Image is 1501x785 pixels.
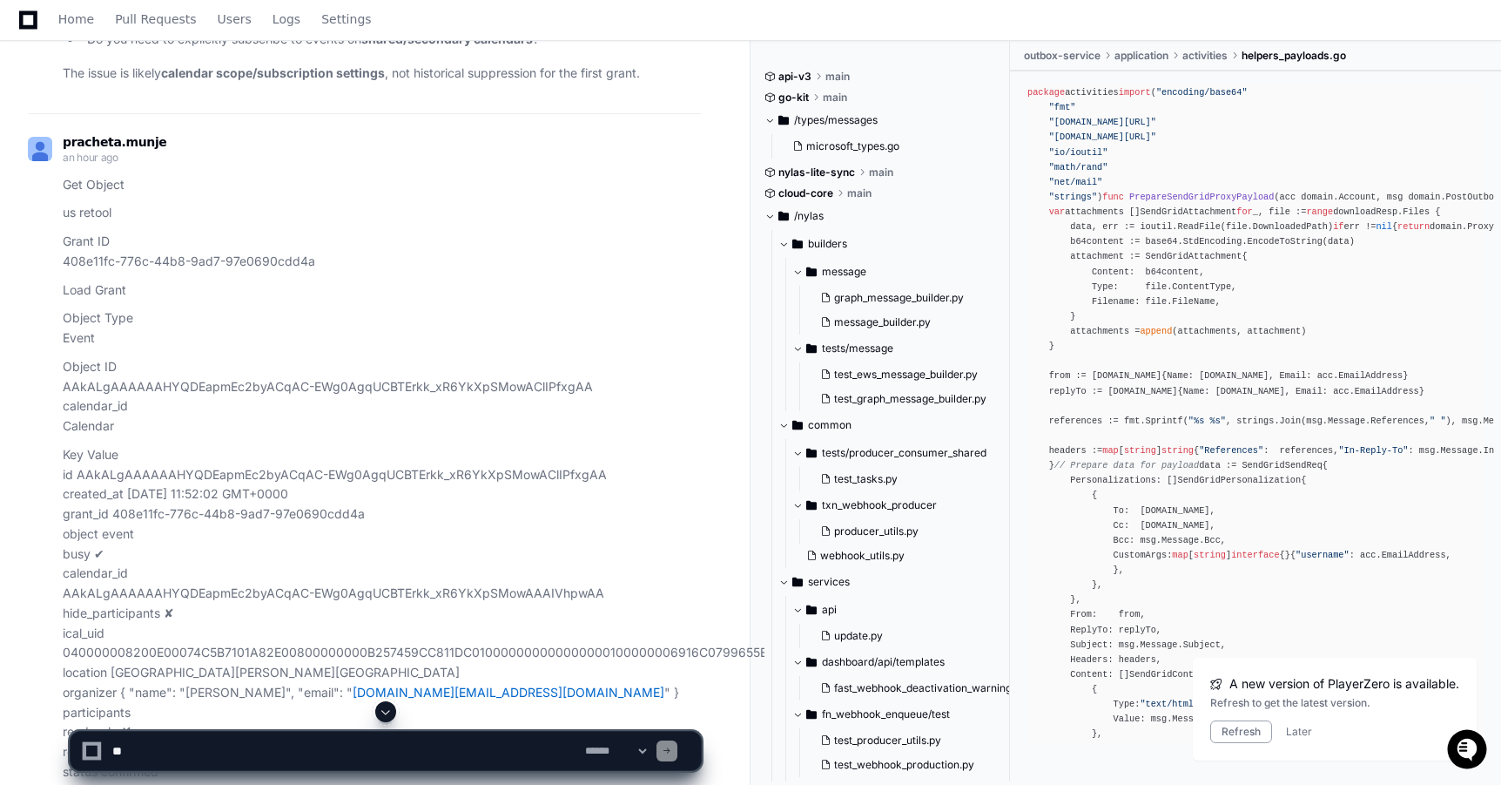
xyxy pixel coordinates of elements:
[806,652,817,673] svg: Directory
[792,415,803,436] svg: Directory
[63,308,701,349] p: Object Type Event
[778,186,833,200] span: cloud-core
[1049,177,1103,187] span: "net/mail"
[1049,162,1108,173] span: "math/rand"
[1102,445,1118,456] span: map
[1338,445,1408,456] span: "In-Reply-To"
[1049,117,1156,127] span: "[DOMAIN_NAME][URL]"
[296,135,317,156] button: Start new chat
[792,648,1025,676] button: dashboard/api/templates
[1296,550,1350,560] span: "username"
[1114,49,1168,63] span: application
[785,134,986,159] button: microsoft_types.go
[1182,49,1228,63] span: activities
[778,110,789,131] svg: Directory
[1188,416,1226,426] span: "%s %s"
[63,232,701,272] p: Grant ID 408e11fc-776c-44b8-9ad7-97e0690cdd4a
[792,233,803,254] svg: Directory
[58,14,94,24] span: Home
[1236,206,1252,217] span: for
[1229,675,1459,693] span: A new version of PlayerZero is available.
[1161,445,1194,456] span: string
[1199,445,1263,456] span: "References"
[1286,725,1312,739] button: Later
[1430,416,1445,426] span: " "
[808,575,850,589] span: services
[792,572,803,592] svg: Directory
[834,681,1036,695] span: fast_webhook_deactivation_warning.html
[1194,550,1226,560] span: string
[1242,49,1346,63] span: helpers_payloads.go
[1156,87,1248,98] span: "encoding/base64"
[1124,445,1156,456] span: string
[792,258,1011,286] button: message
[123,182,211,196] a: Powered byPylon
[792,700,1025,728] button: fn_webhook_enqueue/test
[813,387,1000,411] button: test_graph_message_builder.py
[1049,147,1108,158] span: "io/ioutil"
[834,368,978,382] span: test_ews_message_builder.py
[806,443,817,464] svg: Directory
[218,14,252,24] span: Users
[1231,550,1279,560] span: interface
[822,342,893,355] span: tests/message
[822,655,945,669] span: dashboard/api/templates
[1306,206,1333,217] span: range
[1140,326,1172,336] span: append
[59,130,286,147] div: Start new chat
[834,629,883,643] span: update.py
[799,544,1000,568] button: webhook_utils.py
[820,549,905,563] span: webhook_utils.py
[1049,132,1156,142] span: "[DOMAIN_NAME][URL]"
[847,186,872,200] span: main
[823,91,847,105] span: main
[806,139,899,153] span: microsoft_types.go
[822,265,866,279] span: message
[1210,721,1272,743] button: Refresh
[1119,87,1151,98] span: import
[1024,49,1101,63] span: outbox-service
[1140,699,1199,709] span: "text/html"
[813,467,1000,491] button: test_tasks.py
[1172,550,1188,560] span: map
[273,14,300,24] span: Logs
[1129,192,1274,202] span: PrepareSendGridProxyPayload
[778,166,855,179] span: nylas-lite-sync
[1333,221,1343,232] span: if
[822,603,837,617] span: api
[1445,727,1492,775] iframe: Open customer support
[764,106,997,134] button: /types/messages
[834,392,986,406] span: test_graph_message_builder.py
[63,357,701,436] p: Object ID AAkALgAAAAAAHYQDEapmEc2byACqAC-EWg0AgqUCBTErkk_xR6YkXpSMowAClIPfxgAA calendar_id Calendar
[1049,102,1076,112] span: "fmt"
[59,147,220,161] div: We're available if you need us!
[869,166,893,179] span: main
[778,70,811,84] span: api-v3
[794,113,878,127] span: /types/messages
[1210,696,1459,710] div: Refresh to get the latest version.
[813,519,1000,544] button: producer_utils.py
[63,175,701,195] p: Get Object
[17,17,52,52] img: PlayerZero
[834,524,919,538] span: producer_utils.py
[806,261,817,282] svg: Directory
[173,183,211,196] span: Pylon
[63,203,701,223] p: us retool
[1397,221,1430,232] span: return
[806,599,817,620] svg: Directory
[1049,206,1065,217] span: var
[792,439,1011,467] button: tests/producer_consumer_shared
[764,202,997,230] button: /nylas
[834,291,964,305] span: graph_message_builder.py
[825,70,850,84] span: main
[63,64,701,84] p: The issue is likely , not historical suppression for the first grant.
[778,91,809,105] span: go-kit
[1049,192,1097,202] span: "strings"
[813,676,1028,700] button: fast_webhook_deactivation_warning.html
[806,495,817,516] svg: Directory
[813,362,1000,387] button: test_ews_message_builder.py
[63,135,167,149] span: pracheta.munje
[778,568,1011,596] button: services
[822,446,986,460] span: tests/producer_consumer_shared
